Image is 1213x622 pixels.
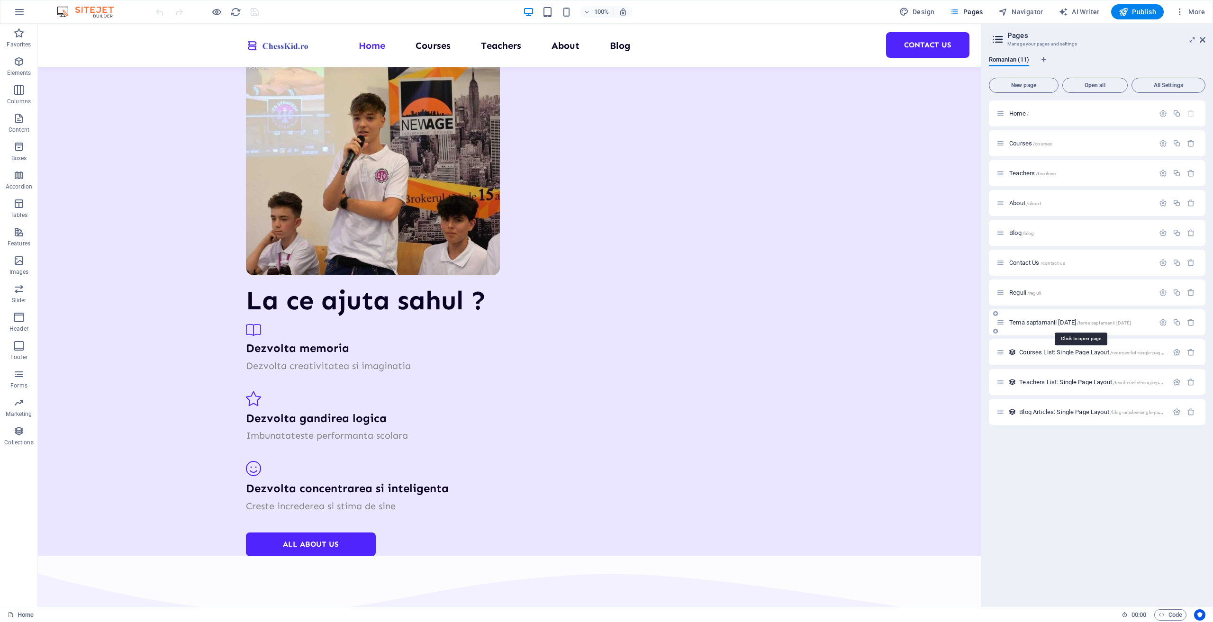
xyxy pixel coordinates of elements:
div: Settings [1159,259,1167,267]
a: Click to cancel selection. Double-click to open Pages [8,609,34,621]
h3: Manage your pages and settings [1007,40,1186,48]
span: Click to open page [1009,229,1034,236]
span: Navigator [998,7,1043,17]
p: Forms [10,382,27,389]
span: Click to open page [1019,408,1179,415]
div: Duplicate [1173,169,1181,177]
span: All Settings [1136,82,1201,88]
p: Collections [4,439,33,446]
div: Remove [1187,348,1195,356]
div: This layout is used as a template for all items (e.g. a blog post) of this collection. The conten... [1008,348,1016,356]
p: Boxes [11,154,27,162]
div: Reguli/reguli [1006,289,1154,296]
div: Remove [1187,288,1195,297]
span: New page [993,82,1054,88]
button: Pages [946,4,987,19]
div: Remove [1187,378,1195,386]
div: This layout is used as a template for all items (e.g. a blog post) of this collection. The conten... [1008,378,1016,386]
div: Teachers List: Single Page Layout/teachers-list-single-page-layout [1016,379,1168,385]
span: Code [1159,609,1182,621]
span: AI Writer [1059,7,1100,17]
button: Usercentrics [1194,609,1205,621]
div: Settings [1173,378,1181,386]
img: Editor Logo [54,6,126,18]
button: Code [1154,609,1186,621]
div: Home/ [1006,110,1154,117]
p: Features [8,240,30,247]
button: Design [896,4,939,19]
span: /courses-list-single-page-layout [1110,350,1177,355]
div: Blog/blog [1006,230,1154,236]
div: Duplicate [1173,109,1181,117]
i: On resize automatically adjust zoom level to fit chosen device. [619,8,627,16]
div: Remove [1187,229,1195,237]
p: Header [9,325,28,333]
div: Blog Articles: Single Page Layout/blog-articles-single-page-layout [1016,409,1168,415]
h6: Session time [1122,609,1147,621]
p: Footer [10,353,27,361]
span: Tema saptamanii [DATE] [1009,319,1131,326]
div: Settings [1159,199,1167,207]
span: /reguli [1027,290,1041,296]
div: Teachers/teachers [1006,170,1154,176]
p: Elements [7,69,31,77]
button: Open all [1062,78,1128,93]
button: reload [230,6,241,18]
div: Remove [1187,259,1195,267]
div: Courses List: Single Page Layout/courses-list-single-page-layout [1016,349,1168,355]
div: Settings [1159,288,1167,297]
span: More [1175,7,1205,17]
span: : [1138,611,1140,618]
span: Click to open page [1019,379,1181,386]
span: /teachers [1036,171,1056,176]
div: Design (Ctrl+Alt+Y) [896,4,939,19]
button: Navigator [995,4,1047,19]
div: Contact Us/contact-us [1006,260,1154,266]
div: This layout is used as a template for all items (e.g. a blog post) of this collection. The conten... [1008,408,1016,416]
span: Click to open page [1009,170,1056,177]
button: Click here to leave preview mode and continue editing [211,6,222,18]
button: Publish [1111,4,1164,19]
p: Accordion [6,183,32,190]
span: Click to open page [1009,289,1041,296]
h2: Pages [1007,31,1205,40]
button: All Settings [1132,78,1205,93]
span: /about [1026,201,1041,206]
div: About/about [1006,200,1154,206]
span: /blog-articles-single-page-layout [1110,410,1179,415]
div: Duplicate [1173,139,1181,147]
div: Settings [1159,139,1167,147]
span: /blog [1023,231,1034,236]
button: New page [989,78,1059,93]
h6: 100% [594,6,609,18]
div: Remove [1187,318,1195,326]
i: Reload page [230,7,241,18]
button: AI Writer [1055,4,1104,19]
span: Open all [1067,82,1123,88]
div: Duplicate [1173,288,1181,297]
div: Tema saptamanii [DATE]/tema-saptamanii-[DATE] [1006,319,1154,325]
p: Slider [12,297,27,304]
div: Settings [1173,348,1181,356]
div: Duplicate [1173,229,1181,237]
p: Tables [10,211,27,219]
span: Click to open page [1009,110,1029,117]
span: / [1027,111,1029,117]
div: Remove [1187,408,1195,416]
div: Settings [1159,318,1167,326]
p: Content [9,126,29,134]
div: The startpage cannot be deleted [1187,109,1195,117]
p: Images [9,268,29,276]
div: Duplicate [1173,318,1181,326]
div: Settings [1173,408,1181,416]
span: Pages [950,7,983,17]
span: /tema-saptamanii-[DATE] [1077,320,1131,325]
span: /contact-us [1041,261,1066,266]
button: More [1171,4,1209,19]
div: Courses/courses [1006,140,1154,146]
span: /teachers-list-single-page-layout [1113,380,1182,385]
span: Romanian (11) [989,54,1029,67]
p: Marketing [6,410,32,418]
div: Duplicate [1173,259,1181,267]
span: Click to open page [1009,199,1041,207]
